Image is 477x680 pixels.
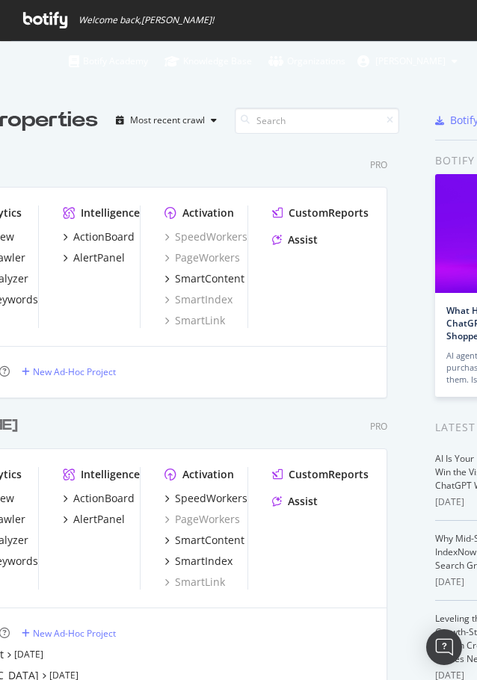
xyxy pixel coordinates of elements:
div: New Ad-Hoc Project [33,627,116,640]
div: CustomReports [289,205,369,220]
a: [DATE] [14,648,43,661]
div: Intelligence [81,467,140,482]
input: Search [235,108,399,134]
a: ActionBoard [63,491,135,506]
a: Organizations [268,41,345,81]
a: SmartLink [164,575,225,590]
a: AlertPanel [63,512,125,527]
div: Assist [288,232,318,247]
div: Activation [182,205,234,220]
div: Assist [288,494,318,509]
a: SmartIndex [164,292,233,307]
a: SmartContent [164,271,244,286]
a: Assist [272,494,318,509]
a: New Ad-Hoc Project [22,627,116,640]
div: SmartContent [175,533,244,548]
div: New Ad-Hoc Project [33,365,116,378]
div: Most recent crawl [130,116,205,125]
span: Janette Fuentes [375,55,446,67]
div: Pro [370,420,387,433]
div: SmartContent [175,271,244,286]
a: Knowledge Base [164,41,252,81]
a: SmartContent [164,533,244,548]
a: SmartIndex [164,554,233,569]
a: SpeedWorkers [164,229,247,244]
div: AlertPanel [73,512,125,527]
a: PageWorkers [164,512,240,527]
div: Knowledge Base [164,54,252,69]
div: ActionBoard [73,491,135,506]
div: Activation [182,467,234,482]
div: Organizations [268,54,345,69]
a: PageWorkers [164,250,240,265]
a: AlertPanel [63,250,125,265]
a: ActionBoard [63,229,135,244]
div: CustomReports [289,467,369,482]
div: AlertPanel [73,250,125,265]
div: Botify Academy [69,54,148,69]
a: SmartLink [164,313,225,328]
button: [PERSON_NAME] [345,49,470,73]
a: Assist [272,232,318,247]
div: Intelligence [81,205,140,220]
a: Botify Academy [69,41,148,81]
a: CustomReports [272,205,369,220]
a: SpeedWorkers [164,491,247,506]
span: Welcome back, [PERSON_NAME] ! [79,14,214,26]
div: SmartIndex [175,554,233,569]
a: New Ad-Hoc Project [22,365,116,378]
div: ActionBoard [73,229,135,244]
a: CustomReports [272,467,369,482]
button: Most recent crawl [110,108,223,132]
div: SpeedWorkers [175,491,247,506]
div: Open Intercom Messenger [426,629,462,665]
div: Pro [370,158,387,171]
